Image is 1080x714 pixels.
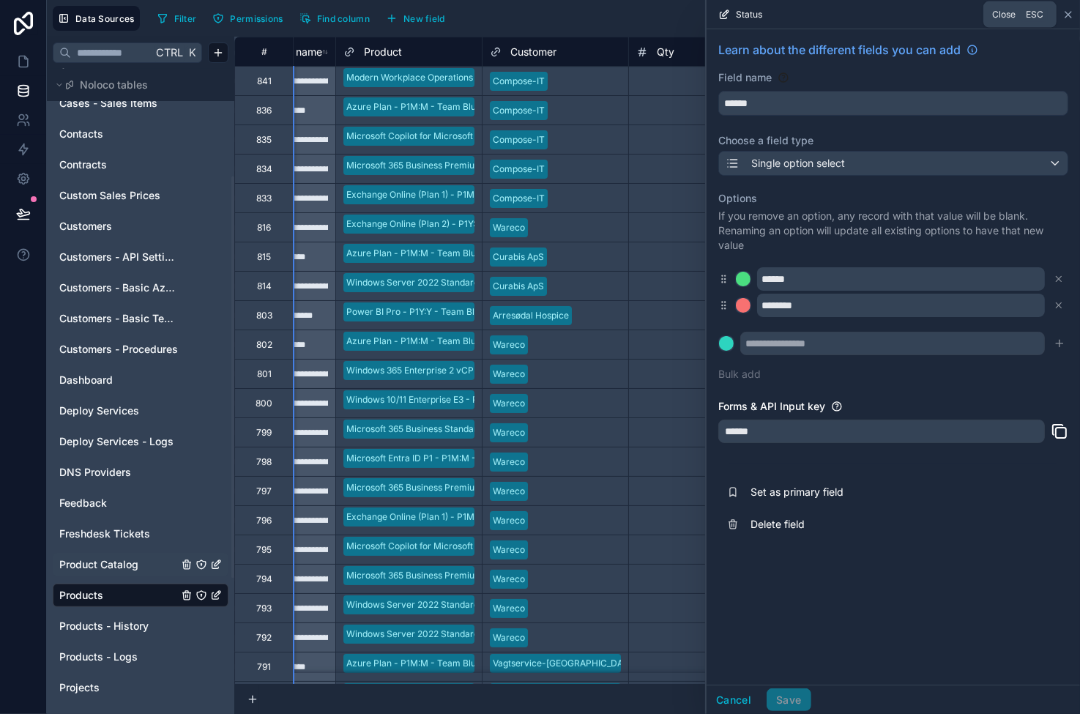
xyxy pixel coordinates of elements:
[53,461,228,484] div: DNS Providers
[53,153,228,176] div: Contracts
[59,157,107,172] span: Contracts
[493,338,525,352] div: Wareco
[207,7,288,29] button: Permissions
[59,588,103,603] span: Products
[53,614,228,638] div: Products - History
[256,105,272,116] div: 836
[718,508,1068,540] button: Delete field
[80,78,148,92] span: Noloco tables
[364,45,402,59] span: Product
[53,676,228,699] div: Projects
[53,75,220,95] button: Noloco tables
[256,193,272,204] div: 833
[256,310,272,321] div: 803
[346,569,569,582] div: Microsoft 365 Business Premium - P1Y:Y - TD Synnex
[53,92,228,115] div: Cases - Sales Items
[493,192,545,205] div: Compose-IT
[1023,9,1046,21] span: Esc
[718,41,961,59] span: Learn about the different fields you can add
[346,130,575,143] div: Microsoft Copilot for Microsoft 365 - P1Y:Y - Team Blue
[257,280,272,292] div: 814
[53,276,228,300] div: Customers - Basic Azure Info
[718,191,1068,206] label: Options
[53,368,228,392] div: Dashboard
[256,632,272,644] div: 792
[59,496,107,510] span: Feedback
[346,481,572,494] div: Microsoft 365 Business Premium - P1M:M - Team Blue
[346,598,687,611] div: Windows Server 2022 Standard - 8 Core License Pack 1 Year - P1Y:Y - TD Synnex
[493,397,525,410] div: Wareco
[59,96,157,111] span: Cases - Sales Items
[256,456,272,468] div: 798
[59,465,178,480] a: DNS Providers
[59,188,178,203] a: Custom Sales Prices
[59,404,178,418] a: Deploy Services
[59,496,178,510] a: Feedback
[751,485,961,499] span: Set as primary field
[53,491,228,515] div: Feedback
[53,245,228,269] div: Customers - API Settings
[256,427,272,439] div: 799
[59,219,178,234] a: Customers
[59,311,178,326] span: Customers - Basic Tech Info
[59,250,178,264] a: Customers - API Settings
[53,307,228,330] div: Customers - Basic Tech Info
[346,423,572,436] div: Microsoft 365 Business Standard - P1M:M - Team Blue
[59,680,100,695] span: Projects
[59,373,178,387] a: Dashboard
[59,557,138,572] span: Product Catalog
[53,6,140,31] button: Data Sources
[187,48,197,58] span: K
[346,657,481,670] div: Azure Plan - P1M:M - Team Blue
[346,247,481,260] div: Azure Plan - P1M:M - Team Blue
[53,584,228,607] div: Products
[493,514,525,527] div: Wareco
[53,399,228,423] div: Deploy Services
[346,540,577,553] div: Microsoft Copilot for Microsoft 365 - P1Y:Y - TD Synnex
[59,219,112,234] span: Customers
[718,399,825,414] label: Forms & API Input key
[346,364,625,377] div: Windows 365 Enterprise 2 vCPU, 4 GB, 64 GB - P1M:M - Team Blue
[59,404,139,418] span: Deploy Services
[53,338,228,361] div: Customers - Procedures
[346,510,537,524] div: Exchange Online (Plan 1) - P1M:M - Team Blue
[493,133,545,146] div: Compose-IT
[256,603,272,614] div: 793
[346,100,481,114] div: Azure Plan - P1M:M - Team Blue
[53,215,228,238] div: Customers
[257,368,272,380] div: 801
[346,335,481,348] div: Azure Plan - P1M:M - Team Blue
[346,393,553,406] div: Windows 10/11 Enterprise E3 - P1M:M - Team Blue
[59,434,178,449] a: Deploy Services - Logs
[493,309,569,322] div: Arresødal Hospice
[493,573,525,586] div: Wareco
[493,657,636,670] div: Vagtservice-[GEOGRAPHIC_DATA]
[346,71,601,84] div: Modern Workplace Operations & Support Agreement - P1M:M
[493,163,545,176] div: Compose-IT
[53,522,228,546] div: Freshdesk Tickets
[174,13,197,24] span: Filter
[317,13,370,24] span: Find column
[256,398,272,409] div: 800
[493,602,525,615] div: Wareco
[53,184,228,207] div: Custom Sales Prices
[346,188,537,201] div: Exchange Online (Plan 1) - P1M:M - Team Blue
[493,280,544,293] div: Curabis ApS
[59,280,178,295] a: Customers - Basic Azure Info
[346,628,687,641] div: Windows Server 2022 Standard - 8 Core License Pack 1 Year - P1Y:Y - TD Synnex
[256,515,272,527] div: 796
[59,619,178,633] a: Products - History
[718,70,772,85] label: Field name
[59,188,160,203] span: Custom Sales Prices
[59,650,138,664] span: Products - Logs
[257,222,271,234] div: 816
[751,517,961,532] span: Delete field
[59,650,178,664] a: Products - Logs
[493,543,525,557] div: Wareco
[59,557,178,572] a: Product Catalog
[493,250,544,264] div: Curabis ApS
[707,688,761,712] button: Cancel
[256,339,272,351] div: 802
[381,7,450,29] button: New field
